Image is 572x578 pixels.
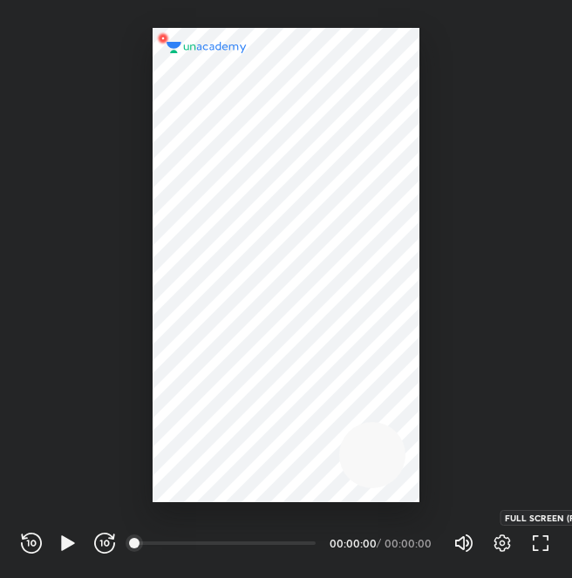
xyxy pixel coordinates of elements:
div: 00:00:00 [330,538,373,548]
div: / [377,538,381,548]
div: 00:00:00 [385,538,432,548]
img: logo.2a7e12a2.svg [167,42,247,54]
img: wMgqJGBwKWe8AAAAABJRU5ErkJggg== [153,28,174,49]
